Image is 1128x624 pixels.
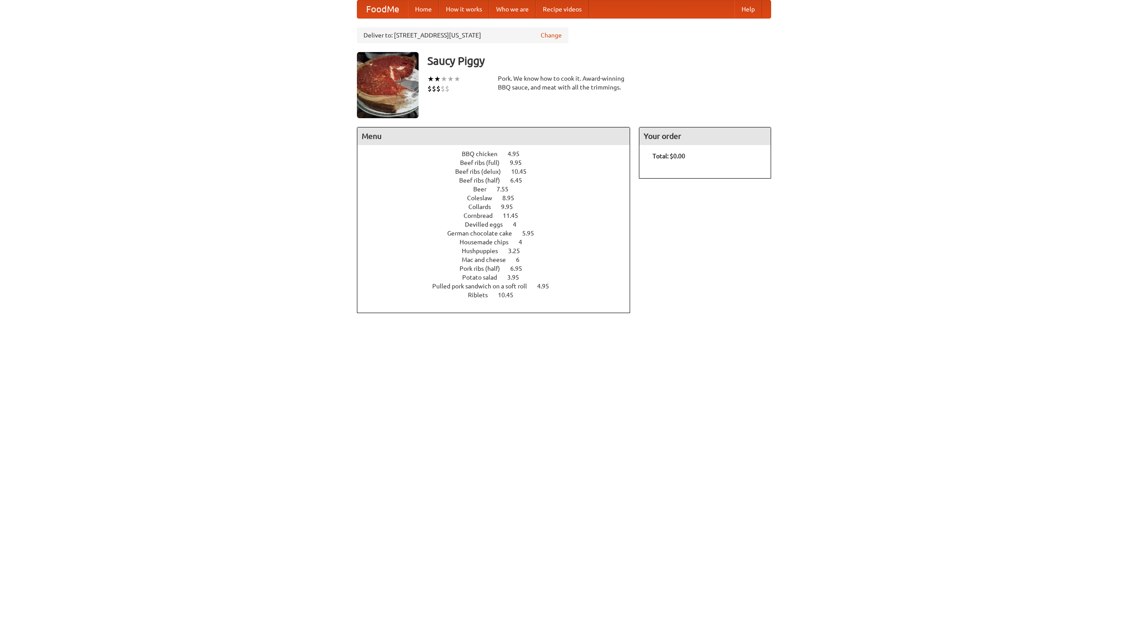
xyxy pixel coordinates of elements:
span: 11.45 [503,212,527,219]
li: $ [436,84,441,93]
span: Pork ribs (half) [460,265,509,272]
li: ★ [454,74,460,84]
a: Mac and cheese 6 [462,256,536,263]
span: Housemade chips [460,239,517,246]
a: Hushpuppies 3.25 [462,247,536,254]
span: 10.45 [498,291,522,299]
a: Collards 9.95 [468,203,529,210]
a: Home [408,0,439,18]
span: 4.95 [508,150,528,157]
span: 4 [513,221,525,228]
a: Coleslaw 8.95 [467,194,531,202]
span: 5.95 [522,230,543,237]
span: 10.45 [511,168,535,175]
a: How it works [439,0,489,18]
span: 6.45 [510,177,531,184]
li: $ [427,84,432,93]
h4: Your order [639,127,771,145]
span: Cornbread [464,212,501,219]
li: $ [432,84,436,93]
span: Hushpuppies [462,247,507,254]
span: 7.55 [497,186,517,193]
img: angular.jpg [357,52,419,118]
a: Who we are [489,0,536,18]
span: Mac and cheese [462,256,515,263]
h3: Saucy Piggy [427,52,771,70]
a: Riblets 10.45 [468,291,530,299]
span: 4.95 [537,283,558,290]
a: Beef ribs (half) 6.45 [459,177,538,184]
a: Housemade chips 4 [460,239,538,246]
a: Pulled pork sandwich on a soft roll 4.95 [432,283,565,290]
a: Recipe videos [536,0,589,18]
a: Devilled eggs 4 [465,221,533,228]
a: Beer 7.55 [473,186,525,193]
a: Cornbread 11.45 [464,212,534,219]
li: $ [441,84,445,93]
span: 8.95 [502,194,523,202]
span: 6.95 [510,265,531,272]
div: Pork. We know how to cook it. Award-winning BBQ sauce, and meat with all the trimmings. [498,74,630,92]
a: Beef ribs (full) 9.95 [460,159,538,166]
span: 9.95 [510,159,531,166]
span: Devilled eggs [465,221,512,228]
span: Beef ribs (half) [459,177,509,184]
li: ★ [447,74,454,84]
a: Change [541,31,562,40]
span: Potato salad [462,274,506,281]
span: 3.95 [507,274,528,281]
a: FoodMe [357,0,408,18]
span: Riblets [468,291,497,299]
span: German chocolate cake [447,230,521,237]
span: Coleslaw [467,194,501,202]
li: ★ [441,74,447,84]
span: 9.95 [501,203,522,210]
div: Deliver to: [STREET_ADDRESS][US_STATE] [357,27,568,43]
a: Pork ribs (half) 6.95 [460,265,538,272]
span: 3.25 [508,247,529,254]
span: 6 [516,256,528,263]
span: 4 [519,239,531,246]
li: ★ [427,74,434,84]
li: ★ [434,74,441,84]
b: Total: $0.00 [653,153,685,160]
span: Beef ribs (full) [460,159,508,166]
span: Pulled pork sandwich on a soft roll [432,283,536,290]
a: BBQ chicken 4.95 [462,150,536,157]
span: BBQ chicken [462,150,506,157]
span: Collards [468,203,500,210]
a: Help [735,0,762,18]
li: $ [445,84,449,93]
a: Beef ribs (delux) 10.45 [455,168,543,175]
a: German chocolate cake 5.95 [447,230,550,237]
span: Beef ribs (delux) [455,168,510,175]
span: Beer [473,186,495,193]
a: Potato salad 3.95 [462,274,535,281]
h4: Menu [357,127,630,145]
